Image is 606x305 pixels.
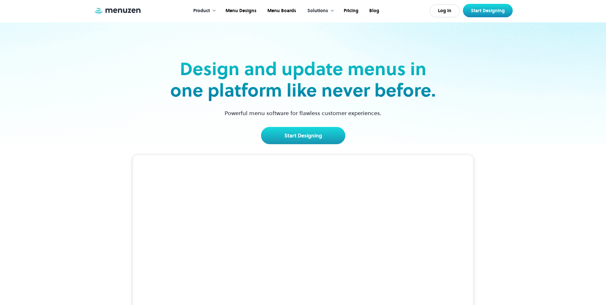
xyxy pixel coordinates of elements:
[261,127,345,144] a: Start Designing
[168,58,438,101] h2: Design and update menus in one platform like never before.
[307,7,328,14] div: Solutions
[261,1,301,21] a: Menu Boards
[219,1,261,21] a: Menu Designs
[301,1,338,21] div: Solutions
[463,4,513,17] a: Start Designing
[187,1,219,21] div: Product
[363,1,384,21] a: Blog
[193,7,210,14] div: Product
[430,4,460,17] a: Log In
[217,109,389,117] p: Powerful menu software for flawless customer experiences.
[338,1,363,21] a: Pricing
